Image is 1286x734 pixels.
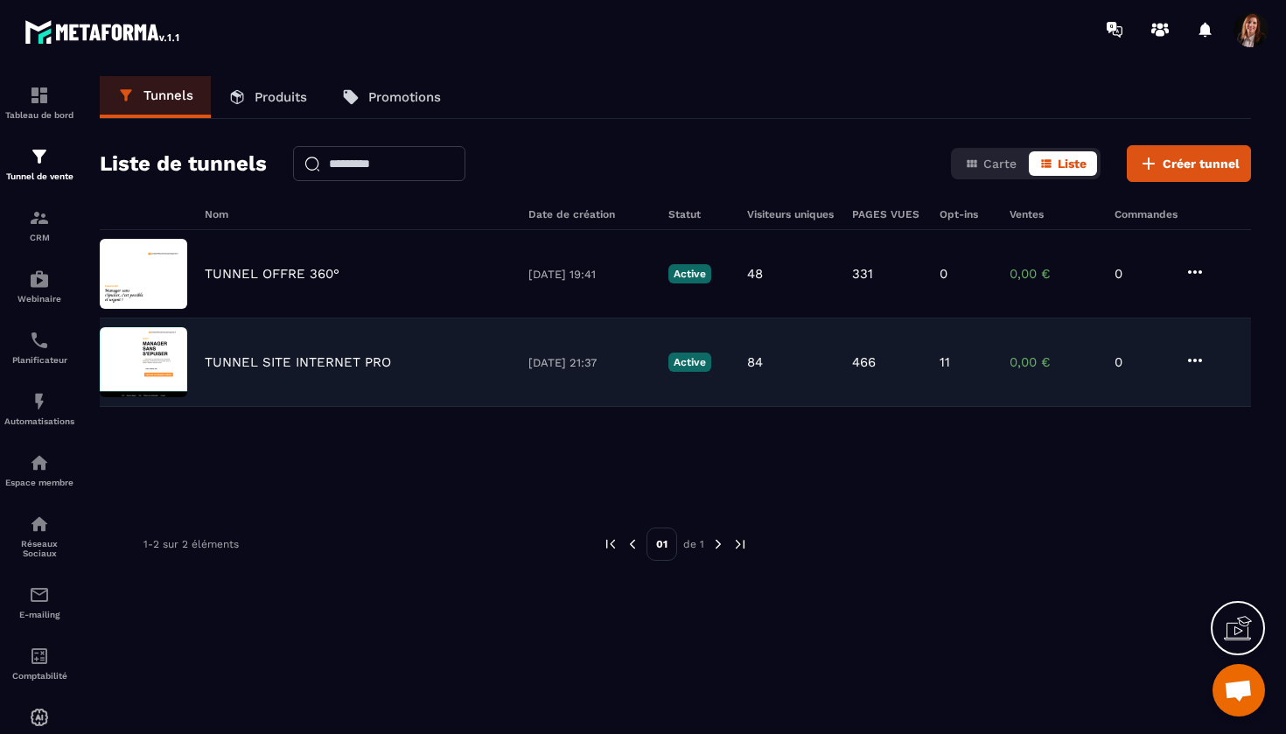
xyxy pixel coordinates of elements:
[29,584,50,605] img: email
[29,391,50,412] img: automations
[747,354,763,370] p: 84
[4,133,74,194] a: formationformationTunnel de vente
[983,157,1017,171] span: Carte
[1115,354,1167,370] p: 0
[668,353,711,372] p: Active
[205,354,391,370] p: TUNNEL SITE INTERNET PRO
[1127,145,1251,182] button: Créer tunnel
[940,266,947,282] p: 0
[143,538,239,550] p: 1-2 sur 2 éléments
[29,269,50,290] img: automations
[4,233,74,242] p: CRM
[143,87,193,103] p: Tunnels
[852,208,922,220] h6: PAGES VUES
[4,500,74,571] a: social-networksocial-networkRéseaux Sociaux
[4,478,74,487] p: Espace membre
[4,610,74,619] p: E-mailing
[29,207,50,228] img: formation
[668,208,730,220] h6: Statut
[1010,354,1097,370] p: 0,00 €
[4,72,74,133] a: formationformationTableau de bord
[4,539,74,558] p: Réseaux Sociaux
[205,266,339,282] p: TUNNEL OFFRE 360°
[732,536,748,552] img: next
[1010,208,1097,220] h6: Ventes
[4,355,74,365] p: Planificateur
[4,378,74,439] a: automationsautomationsAutomatisations
[1010,266,1097,282] p: 0,00 €
[940,354,950,370] p: 11
[954,151,1027,176] button: Carte
[29,452,50,473] img: automations
[940,208,992,220] h6: Opt-ins
[528,356,651,369] p: [DATE] 21:37
[100,146,267,181] h2: Liste de tunnels
[211,76,325,118] a: Produits
[4,255,74,317] a: automationsautomationsWebinaire
[29,646,50,667] img: accountant
[528,268,651,281] p: [DATE] 19:41
[668,264,711,283] p: Active
[1029,151,1097,176] button: Liste
[4,171,74,181] p: Tunnel de vente
[747,266,763,282] p: 48
[625,536,640,552] img: prev
[1115,266,1167,282] p: 0
[1058,157,1087,171] span: Liste
[4,439,74,500] a: automationsautomationsEspace membre
[255,89,307,105] p: Produits
[4,294,74,304] p: Webinaire
[24,16,182,47] img: logo
[368,89,441,105] p: Promotions
[4,416,74,426] p: Automatisations
[100,327,187,397] img: image
[747,208,835,220] h6: Visiteurs uniques
[205,208,511,220] h6: Nom
[29,514,50,535] img: social-network
[683,537,704,551] p: de 1
[100,76,211,118] a: Tunnels
[4,110,74,120] p: Tableau de bord
[603,536,619,552] img: prev
[528,208,651,220] h6: Date de création
[29,146,50,167] img: formation
[4,317,74,378] a: schedulerschedulerPlanificateur
[646,528,677,561] p: 01
[29,85,50,106] img: formation
[100,239,187,309] img: image
[852,266,873,282] p: 331
[710,536,726,552] img: next
[29,707,50,728] img: automations
[4,194,74,255] a: formationformationCRM
[1115,208,1178,220] h6: Commandes
[4,633,74,694] a: accountantaccountantComptabilité
[852,354,876,370] p: 466
[1163,155,1240,172] span: Créer tunnel
[29,330,50,351] img: scheduler
[325,76,458,118] a: Promotions
[1213,664,1265,717] a: Ouvrir le chat
[4,671,74,681] p: Comptabilité
[4,571,74,633] a: emailemailE-mailing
